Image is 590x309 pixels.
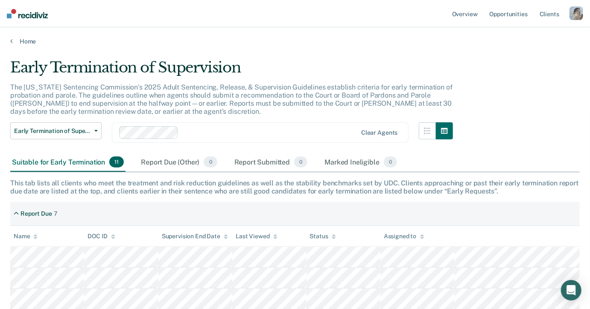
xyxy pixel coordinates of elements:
[10,38,580,45] a: Home
[204,156,217,167] span: 0
[10,122,102,139] button: Early Termination of Supervision
[139,153,219,172] div: Report Due (Other)0
[109,156,124,167] span: 11
[236,233,277,240] div: Last Viewed
[310,233,336,240] div: Status
[10,59,453,83] div: Early Termination of Supervision
[384,233,424,240] div: Assigned to
[20,210,52,217] div: Report Due
[14,127,91,135] span: Early Termination of Supervision
[384,156,397,167] span: 0
[10,179,580,195] div: This tab lists all clients who meet the treatment and risk reduction guidelines as well as the st...
[10,153,126,172] div: Suitable for Early Termination11
[54,210,58,217] div: 7
[233,153,310,172] div: Report Submitted0
[162,233,228,240] div: Supervision End Date
[7,9,48,18] img: Recidiviz
[88,233,115,240] div: DOC ID
[10,83,453,116] p: The [US_STATE] Sentencing Commission’s 2025 Adult Sentencing, Release, & Supervision Guidelines e...
[561,280,581,300] div: Open Intercom Messenger
[10,207,61,221] div: Report Due7
[294,156,307,167] span: 0
[323,153,399,172] div: Marked Ineligible0
[361,129,397,136] div: Clear agents
[14,233,38,240] div: Name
